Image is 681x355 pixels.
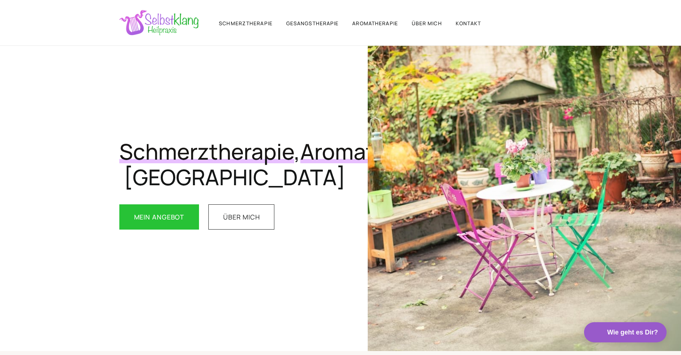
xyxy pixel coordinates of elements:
a: Schmerztherapie [219,20,273,27]
a: KONTAKT [456,20,481,27]
span: Aromatherapie [300,137,451,166]
a: MEIN ANGEBOT [119,204,199,230]
img: Terasse mit 2 bunten Stühlen [368,46,681,351]
a: AROMAtherapie [352,20,398,27]
a: GESANGStherapie [286,20,339,27]
button: Wie geht es Dir? [584,322,667,342]
a: ÜBER MICH [412,20,442,27]
span: Schmerztherapie [119,137,294,166]
a: ÜBER MICH [208,204,274,230]
h1: , und in [119,139,344,190]
span: Wie geht es Dir? [607,327,658,338]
